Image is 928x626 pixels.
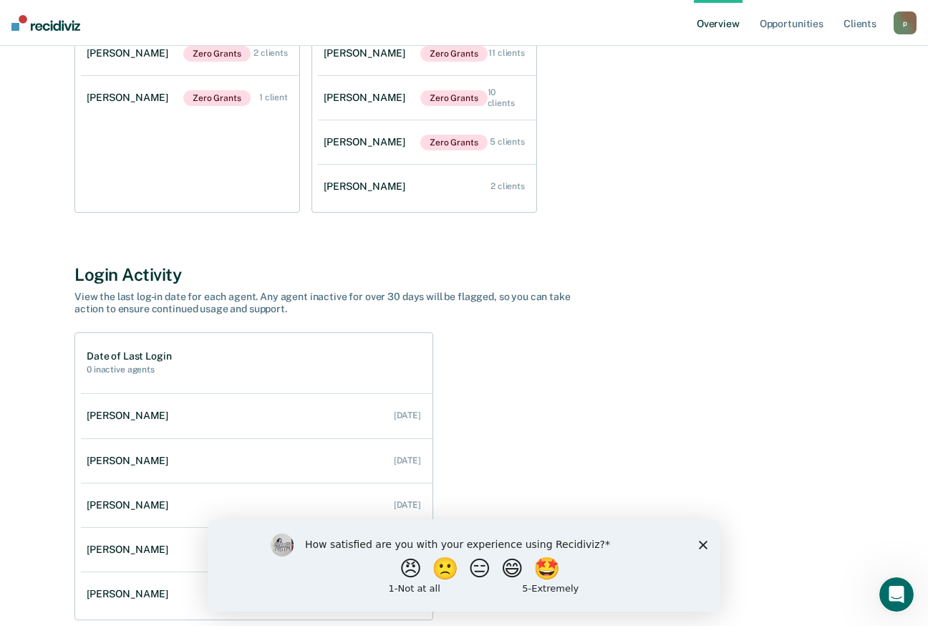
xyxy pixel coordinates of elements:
[183,46,251,62] span: Zero Grants
[488,87,525,108] div: 10 clients
[81,574,432,615] a: [PERSON_NAME] [DATE]
[488,48,525,58] div: 11 clients
[894,11,917,34] button: p
[81,440,432,481] a: [PERSON_NAME] [DATE]
[81,76,299,120] a: [PERSON_NAME]Zero Grants 1 client
[318,73,536,122] a: [PERSON_NAME]Zero Grants 10 clients
[183,90,251,106] span: Zero Grants
[324,180,411,193] div: [PERSON_NAME]
[490,137,525,147] div: 5 clients
[318,120,536,165] a: [PERSON_NAME]Zero Grants 5 clients
[394,410,421,420] div: [DATE]
[87,47,174,59] div: [PERSON_NAME]
[87,499,174,511] div: [PERSON_NAME]
[879,577,914,612] iframe: Intercom live chat
[81,529,432,570] a: [PERSON_NAME] [DATE]
[324,136,411,148] div: [PERSON_NAME]
[394,456,421,466] div: [DATE]
[420,46,488,62] span: Zero Grants
[324,92,411,104] div: [PERSON_NAME]
[11,15,80,31] img: Recidiviz
[87,544,174,556] div: [PERSON_NAME]
[253,48,288,58] div: 2 clients
[420,135,488,150] span: Zero Grants
[87,588,174,600] div: [PERSON_NAME]
[81,485,432,526] a: [PERSON_NAME] [DATE]
[394,500,421,510] div: [DATE]
[208,519,720,612] iframe: Survey by Kim from Recidiviz
[81,395,432,436] a: [PERSON_NAME] [DATE]
[81,32,299,76] a: [PERSON_NAME]Zero Grants 2 clients
[420,90,488,106] span: Zero Grants
[87,365,171,375] h2: 0 inactive agents
[87,92,174,104] div: [PERSON_NAME]
[74,291,576,315] div: View the last log-in date for each agent. Any agent inactive for over 30 days will be flagged, so...
[490,181,525,191] div: 2 clients
[259,92,288,102] div: 1 client
[87,350,171,362] h1: Date of Last Login
[74,264,854,285] div: Login Activity
[87,410,174,422] div: [PERSON_NAME]
[87,455,174,467] div: [PERSON_NAME]
[318,166,536,207] a: [PERSON_NAME] 2 clients
[318,32,536,76] a: [PERSON_NAME]Zero Grants 11 clients
[324,47,411,59] div: [PERSON_NAME]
